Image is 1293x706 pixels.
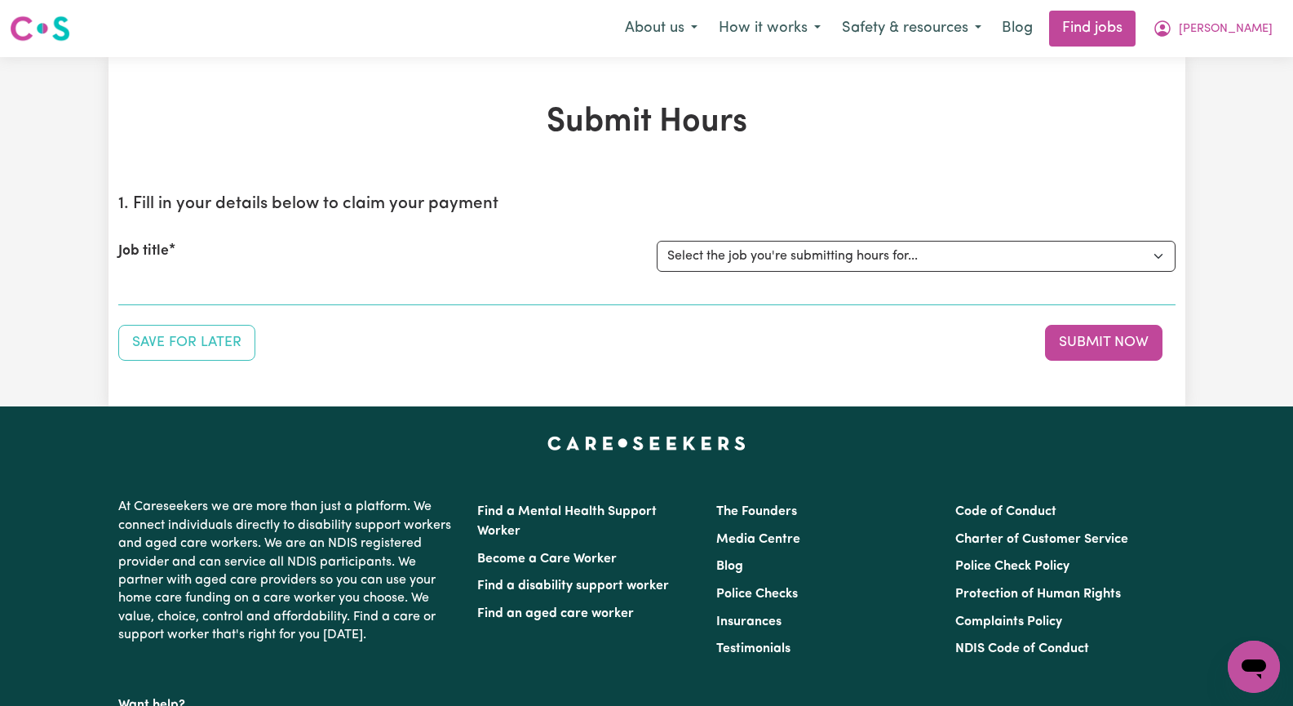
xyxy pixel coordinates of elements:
button: My Account [1142,11,1283,46]
a: Complaints Policy [955,615,1062,628]
a: NDIS Code of Conduct [955,642,1089,655]
iframe: Button to launch messaging window [1228,641,1280,693]
a: Media Centre [716,533,800,546]
a: Find an aged care worker [477,607,634,620]
label: Job title [118,241,169,262]
button: About us [614,11,708,46]
img: Careseekers logo [10,14,70,43]
a: Police Check Policy [955,560,1069,573]
a: Blog [992,11,1043,47]
a: Blog [716,560,743,573]
button: Safety & resources [831,11,992,46]
button: How it works [708,11,831,46]
a: Insurances [716,615,782,628]
a: Careseekers logo [10,10,70,47]
p: At Careseekers we are more than just a platform. We connect individuals directly to disability su... [118,491,458,650]
h2: 1. Fill in your details below to claim your payment [118,194,1176,215]
a: Find jobs [1049,11,1136,47]
button: Submit your job report [1045,325,1162,361]
h1: Submit Hours [118,103,1176,142]
a: Careseekers home page [547,436,746,449]
a: Protection of Human Rights [955,588,1121,601]
a: Find a Mental Health Support Worker [477,505,657,538]
button: Save your job report [118,325,255,361]
a: Police Checks [716,588,798,601]
a: Charter of Customer Service [955,533,1128,546]
a: Find a disability support worker [477,579,669,593]
a: Testimonials [716,642,790,655]
a: The Founders [716,505,797,518]
a: Code of Conduct [955,505,1056,518]
a: Become a Care Worker [477,553,617,566]
span: [PERSON_NAME] [1179,20,1273,38]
